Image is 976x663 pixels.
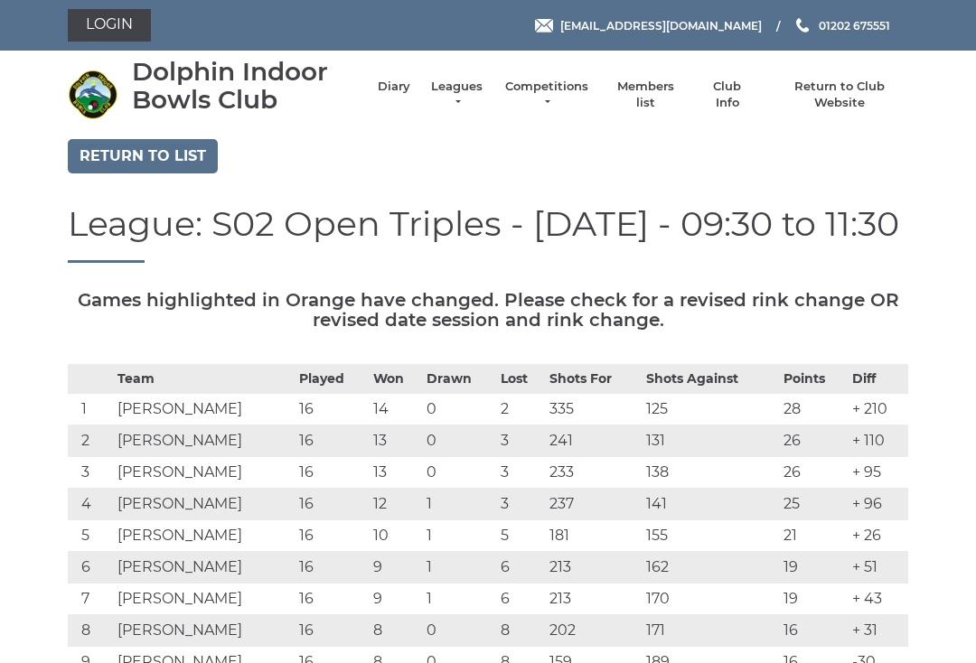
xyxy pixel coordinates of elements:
a: Phone us 01202 675551 [793,17,890,34]
td: [PERSON_NAME] [113,425,295,457]
a: Members list [607,79,682,111]
a: Competitions [503,79,590,111]
img: Phone us [796,18,809,33]
td: 8 [68,615,113,647]
td: 3 [68,457,113,489]
a: Return to list [68,139,218,173]
td: 1 [422,520,495,552]
a: Diary [378,79,410,95]
td: 16 [295,394,368,425]
td: 14 [369,394,423,425]
td: [PERSON_NAME] [113,489,295,520]
td: 1 [422,584,495,615]
td: 26 [779,425,848,457]
td: + 95 [848,457,908,489]
td: 16 [295,552,368,584]
a: Leagues [428,79,485,111]
td: 16 [295,489,368,520]
a: Email [EMAIL_ADDRESS][DOMAIN_NAME] [535,17,762,34]
td: 26 [779,457,848,489]
td: 0 [422,425,495,457]
td: 0 [422,394,495,425]
td: 141 [642,489,779,520]
td: 7 [68,584,113,615]
th: Played [295,365,368,394]
th: Drawn [422,365,495,394]
td: 2 [68,425,113,457]
td: 3 [496,425,545,457]
span: 01202 675551 [819,18,890,32]
a: Login [68,9,151,42]
td: 3 [496,489,545,520]
div: Dolphin Indoor Bowls Club [132,58,360,114]
td: 6 [496,552,545,584]
td: 9 [369,552,423,584]
th: Points [779,365,848,394]
td: 6 [68,552,113,584]
td: 5 [68,520,113,552]
td: 16 [295,584,368,615]
td: 237 [545,489,642,520]
th: Team [113,365,295,394]
td: 1 [422,552,495,584]
td: + 110 [848,425,908,457]
td: [PERSON_NAME] [113,615,295,647]
td: 25 [779,489,848,520]
td: 3 [496,457,545,489]
td: 125 [642,394,779,425]
td: 16 [295,520,368,552]
td: 131 [642,425,779,457]
td: 162 [642,552,779,584]
td: + 96 [848,489,908,520]
td: 171 [642,615,779,647]
td: 4 [68,489,113,520]
a: Return to Club Website [772,79,908,111]
td: 10 [369,520,423,552]
td: 19 [779,552,848,584]
td: 16 [295,615,368,647]
td: + 51 [848,552,908,584]
td: 6 [496,584,545,615]
td: 21 [779,520,848,552]
td: 12 [369,489,423,520]
td: 138 [642,457,779,489]
td: + 210 [848,394,908,425]
td: [PERSON_NAME] [113,584,295,615]
img: Email [535,19,553,33]
td: 0 [422,615,495,647]
h5: Games highlighted in Orange have changed. Please check for a revised rink change OR revised date ... [68,290,908,330]
td: 202 [545,615,642,647]
td: [PERSON_NAME] [113,394,295,425]
td: 16 [295,457,368,489]
span: [EMAIL_ADDRESS][DOMAIN_NAME] [560,18,762,32]
td: 13 [369,457,423,489]
td: 1 [68,394,113,425]
td: 2 [496,394,545,425]
td: 28 [779,394,848,425]
td: 0 [422,457,495,489]
td: [PERSON_NAME] [113,457,295,489]
th: Lost [496,365,545,394]
td: 19 [779,584,848,615]
td: 8 [369,615,423,647]
th: Won [369,365,423,394]
h1: League: S02 Open Triples - [DATE] - 09:30 to 11:30 [68,205,908,264]
td: 155 [642,520,779,552]
a: Club Info [701,79,754,111]
td: 213 [545,552,642,584]
th: Shots Against [642,365,779,394]
th: Shots For [545,365,642,394]
td: 233 [545,457,642,489]
td: [PERSON_NAME] [113,520,295,552]
td: 181 [545,520,642,552]
td: 335 [545,394,642,425]
td: 241 [545,425,642,457]
td: 170 [642,584,779,615]
td: 213 [545,584,642,615]
th: Diff [848,365,908,394]
td: 13 [369,425,423,457]
td: + 31 [848,615,908,647]
td: 1 [422,489,495,520]
td: 9 [369,584,423,615]
td: 16 [295,425,368,457]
